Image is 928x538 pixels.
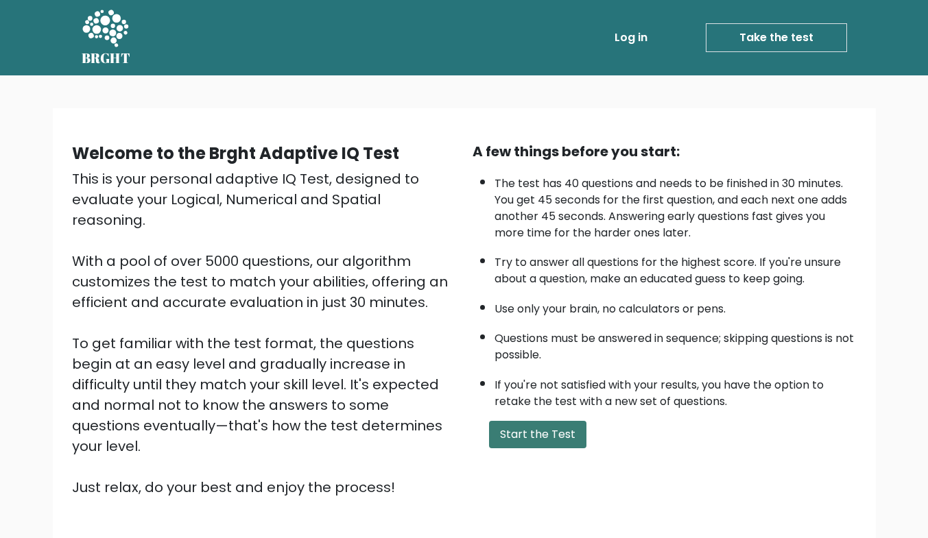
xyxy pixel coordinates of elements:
li: If you're not satisfied with your results, you have the option to retake the test with a new set ... [495,370,857,410]
h5: BRGHT [82,50,131,66]
a: BRGHT [82,5,131,70]
li: Try to answer all questions for the highest score. If you're unsure about a question, make an edu... [495,247,857,287]
li: Questions must be answered in sequence; skipping questions is not possible. [495,323,857,363]
li: Use only your brain, no calculators or pens. [495,294,857,317]
li: The test has 40 questions and needs to be finished in 30 minutes. You get 45 seconds for the firs... [495,169,857,241]
button: Start the Test [489,421,586,448]
b: Welcome to the Brght Adaptive IQ Test [72,142,399,164]
div: This is your personal adaptive IQ Test, designed to evaluate your Logical, Numerical and Spatial ... [72,169,456,498]
a: Log in [609,24,653,51]
div: A few things before you start: [473,141,857,162]
a: Take the test [706,23,847,52]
